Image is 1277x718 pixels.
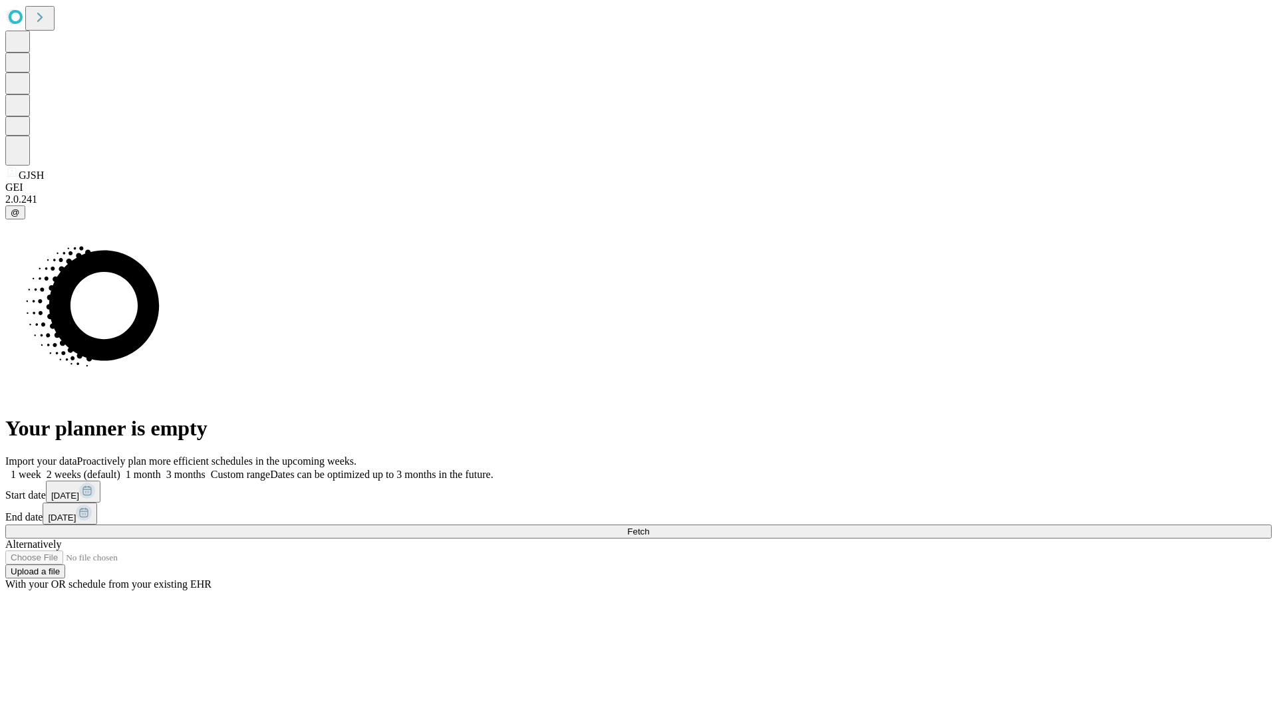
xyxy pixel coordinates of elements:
button: Upload a file [5,564,65,578]
button: [DATE] [43,503,97,525]
span: Proactively plan more efficient schedules in the upcoming weeks. [77,455,356,467]
span: Fetch [627,527,649,537]
div: End date [5,503,1272,525]
span: 1 week [11,469,41,480]
span: 2 weeks (default) [47,469,120,480]
h1: Your planner is empty [5,416,1272,441]
div: GEI [5,181,1272,193]
span: Custom range [211,469,270,480]
span: 3 months [166,469,206,480]
span: Import your data [5,455,77,467]
span: [DATE] [51,491,79,501]
span: [DATE] [48,513,76,523]
div: Start date [5,481,1272,503]
span: Dates can be optimized up to 3 months in the future. [270,469,493,480]
div: 2.0.241 [5,193,1272,205]
span: Alternatively [5,538,61,550]
span: @ [11,207,20,217]
button: @ [5,205,25,219]
span: 1 month [126,469,161,480]
button: [DATE] [46,481,100,503]
button: Fetch [5,525,1272,538]
span: GJSH [19,170,44,181]
span: With your OR schedule from your existing EHR [5,578,212,590]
